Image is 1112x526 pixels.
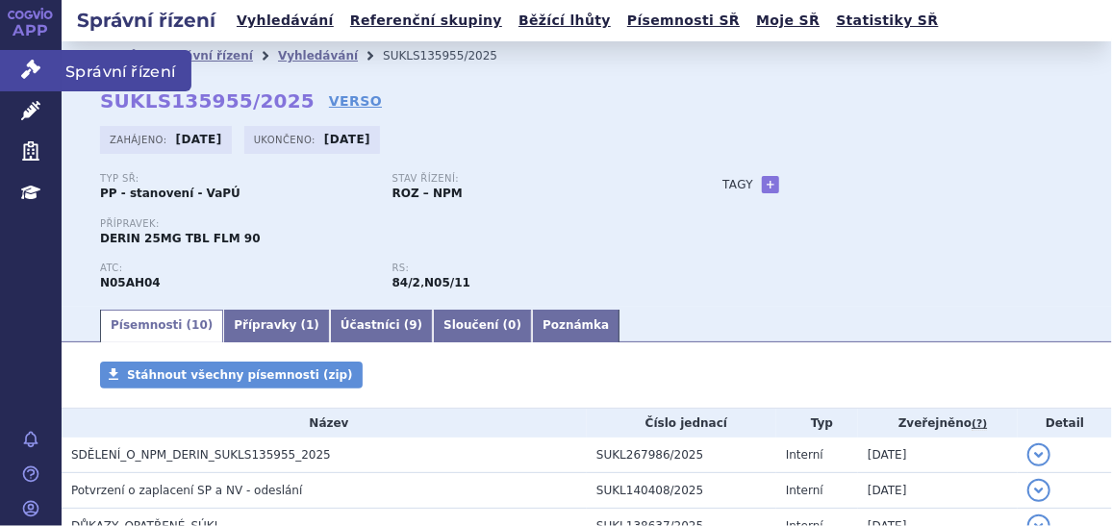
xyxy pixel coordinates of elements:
[513,8,617,34] a: Běžící lhůty
[621,8,746,34] a: Písemnosti SŘ
[1027,479,1050,502] button: detail
[786,484,823,497] span: Interní
[383,41,522,70] li: SUKLS135955/2025
[1027,443,1050,466] button: detail
[176,133,222,146] strong: [DATE]
[62,50,191,90] span: Správní řízení
[62,7,231,34] h2: Správní řízení
[392,173,666,185] p: Stav řízení:
[508,318,516,332] span: 0
[532,310,619,342] a: Poznámka
[344,8,508,34] a: Referenční skupiny
[587,409,776,438] th: Číslo jednací
[100,310,223,342] a: Písemnosti (10)
[306,318,314,332] span: 1
[100,187,240,200] strong: PP - stanovení - VaPÚ
[858,409,1018,438] th: Zveřejněno
[722,173,753,196] h3: Tagy
[278,49,358,63] a: Vyhledávání
[324,133,370,146] strong: [DATE]
[858,438,1018,473] td: [DATE]
[254,132,319,147] span: Ukončeno:
[392,263,666,274] p: RS:
[100,218,684,230] p: Přípravek:
[392,263,685,291] div: ,
[223,310,330,342] a: Přípravky (1)
[71,448,331,462] span: SDĚLENÍ_O_NPM_DERIN_SUKLS135955_2025
[776,409,858,438] th: Typ
[191,318,208,332] span: 10
[62,409,587,438] th: Název
[100,232,261,245] span: DERIN 25MG TBL FLM 90
[100,362,363,388] a: Stáhnout všechny písemnosti (zip)
[127,368,353,382] span: Stáhnout všechny písemnosti (zip)
[750,8,825,34] a: Moje SŘ
[100,49,138,63] a: Domů
[587,438,776,473] td: SUKL267986/2025
[972,417,987,431] abbr: (?)
[1018,409,1112,438] th: Detail
[110,132,170,147] span: Zahájeno:
[786,448,823,462] span: Interní
[100,276,161,289] strong: KVETIAPIN
[231,8,340,34] a: Vyhledávání
[100,89,315,113] strong: SUKLS135955/2025
[858,473,1018,509] td: [DATE]
[330,310,433,342] a: Účastníci (9)
[100,173,373,185] p: Typ SŘ:
[424,276,470,289] strong: quetiapin do 25mg
[830,8,944,34] a: Statistiky SŘ
[100,263,373,274] p: ATC:
[163,49,253,63] a: Správní řízení
[409,318,417,332] span: 9
[392,276,420,289] strong: antipsychotika třetí volby - speciální, p.o.
[433,310,532,342] a: Sloučení (0)
[392,187,463,200] strong: ROZ – NPM
[329,91,382,111] a: VERSO
[762,176,779,193] a: +
[587,473,776,509] td: SUKL140408/2025
[71,484,302,497] span: Potvrzení o zaplacení SP a NV - odeslání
